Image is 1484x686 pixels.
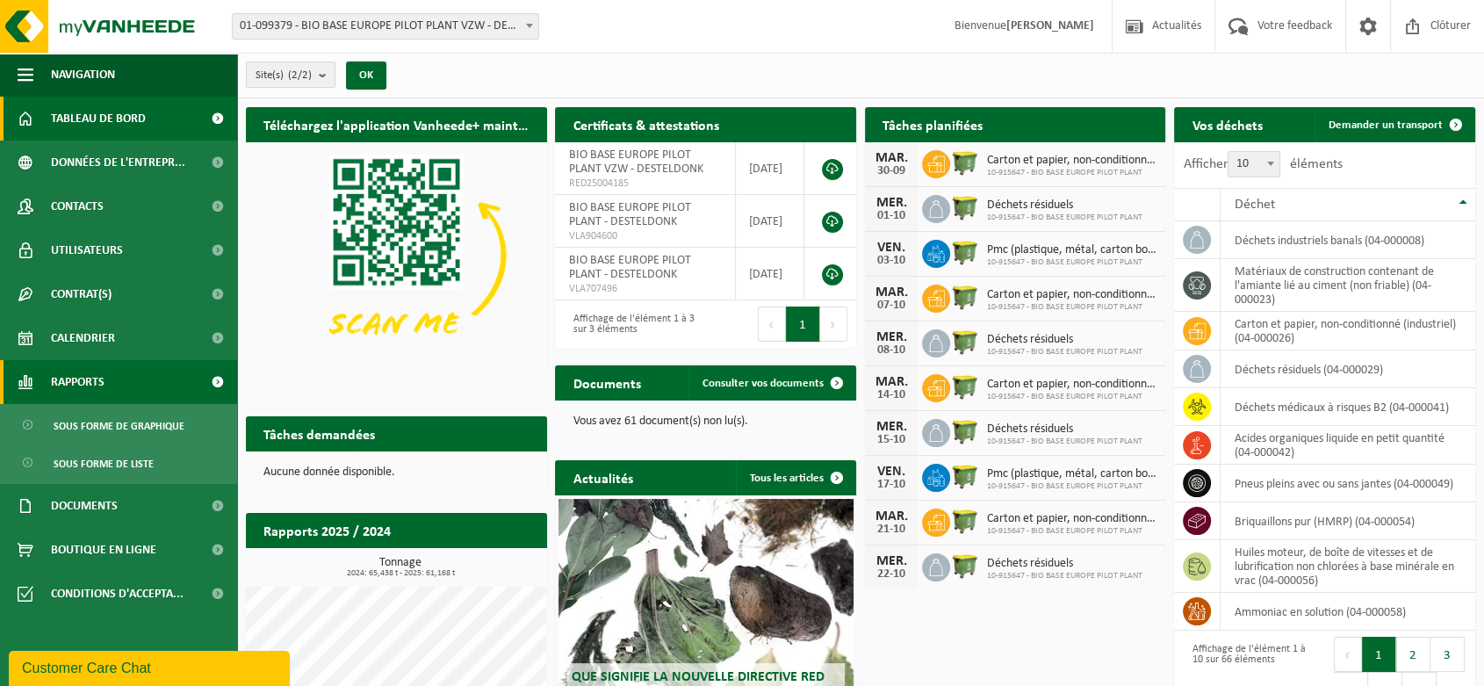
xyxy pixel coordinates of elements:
[874,255,909,267] div: 03-10
[1221,350,1475,388] td: déchets résiduels (04-000029)
[874,375,909,389] div: MAR.
[702,378,824,389] span: Consulter vos documents
[874,479,909,491] div: 17-10
[51,97,146,141] span: Tableau de bord
[987,422,1142,437] span: Déchets résiduels
[256,62,312,89] span: Site(s)
[1334,637,1362,672] button: Previous
[51,360,104,404] span: Rapports
[874,524,909,536] div: 21-10
[1221,465,1475,502] td: pneus pleins avec ou sans jantes (04-000049)
[255,557,547,578] h3: Tonnage
[874,568,909,581] div: 22-10
[1221,259,1475,312] td: matériaux de construction contenant de l'amiante lié au ciment (non friable) (04-000023)
[1221,502,1475,540] td: briquaillons pur (HMRP) (04-000054)
[950,237,980,267] img: WB-1100-HPE-GN-50
[688,365,854,401] a: Consulter vos documents
[51,572,184,616] span: Conditions d'accepta...
[874,344,909,357] div: 08-10
[1221,388,1475,426] td: déchets médicaux à risques B2 (04-000041)
[874,434,909,446] div: 15-10
[987,257,1157,268] span: 10-915647 - BIO BASE EUROPE PILOT PLANT
[820,307,847,342] button: Next
[246,416,393,451] h2: Tâches demandées
[1315,107,1473,142] a: Demander un transport
[1221,540,1475,593] td: huiles moteur, de boîte de vitesses et de lubrification non chlorées à base minérale en vrac (04-...
[736,460,854,495] a: Tous les articles
[874,210,909,222] div: 01-10
[874,285,909,300] div: MAR.
[987,302,1157,313] span: 10-915647 - BIO BASE EUROPE PILOT PLANT
[555,107,736,141] h2: Certificats & attestations
[246,107,547,141] h2: Téléchargez l'application Vanheede+ maintenant!
[950,461,980,491] img: WB-1100-HPE-GN-50
[255,569,547,578] span: 2024: 65,438 t - 2025: 61,168 t
[736,195,804,248] td: [DATE]
[987,571,1142,581] span: 10-915647 - BIO BASE EUROPE PILOT PLANT
[573,415,839,428] p: Vous avez 61 document(s) non lu(s).
[51,484,118,528] span: Documents
[51,53,115,97] span: Navigation
[987,168,1157,178] span: 10-915647 - BIO BASE EUROPE PILOT PLANT
[950,327,980,357] img: WB-1100-HPE-GN-50
[987,199,1142,213] span: Déchets résiduels
[874,420,909,434] div: MER.
[51,184,104,228] span: Contacts
[987,437,1142,447] span: 10-915647 - BIO BASE EUROPE PILOT PLANT
[51,272,112,316] span: Contrat(s)
[950,148,980,177] img: WB-1100-HPE-GN-50
[1362,637,1396,672] button: 1
[1221,593,1475,631] td: Ammoniac en solution (04-000058)
[874,300,909,312] div: 07-10
[987,512,1157,526] span: Carton et papier, non-conditionné (industriel)
[288,69,312,81] count: (2/2)
[394,547,545,582] a: Consulter les rapports
[874,465,909,479] div: VEN.
[950,372,980,401] img: WB-1100-HPE-GN-50
[1430,637,1465,672] button: 3
[987,213,1142,223] span: 10-915647 - BIO BASE EUROPE PILOT PLANT
[1396,637,1430,672] button: 2
[987,392,1157,402] span: 10-915647 - BIO BASE EUROPE PILOT PLANT
[874,241,909,255] div: VEN.
[1221,221,1475,259] td: déchets industriels banals (04-000008)
[568,177,721,191] span: RED25004185
[4,408,233,442] a: Sous forme de graphique
[568,201,690,228] span: BIO BASE EUROPE PILOT PLANT - DESTELDONK
[568,254,690,281] span: BIO BASE EUROPE PILOT PLANT - DESTELDONK
[987,154,1157,168] span: Carton et papier, non-conditionné (industriel)
[987,333,1142,347] span: Déchets résiduels
[950,551,980,581] img: WB-1100-HPE-GN-50
[1221,312,1475,350] td: carton et papier, non-conditionné (industriel) (04-000026)
[263,466,529,479] p: Aucune donnée disponible.
[987,378,1157,392] span: Carton et papier, non-conditionné (industriel)
[232,13,539,40] span: 01-099379 - BIO BASE EUROPE PILOT PLANT VZW - DESTELDONK
[950,506,980,536] img: WB-1100-HPE-GN-50
[54,447,154,480] span: Sous forme de liste
[874,509,909,524] div: MAR.
[51,528,156,572] span: Boutique en ligne
[1006,19,1094,32] strong: [PERSON_NAME]
[1183,157,1342,171] label: Afficher éléments
[51,141,185,184] span: Données de l'entrepr...
[555,365,658,400] h2: Documents
[874,196,909,210] div: MER.
[1234,198,1274,212] span: Déchet
[874,330,909,344] div: MER.
[874,151,909,165] div: MAR.
[564,305,696,343] div: Affichage de l'élément 1 à 3 sur 3 éléments
[4,446,233,480] a: Sous forme de liste
[233,14,538,39] span: 01-099379 - BIO BASE EUROPE PILOT PLANT VZW - DESTELDONK
[246,61,335,88] button: Site(s)(2/2)
[246,513,408,547] h2: Rapports 2025 / 2024
[1228,152,1279,177] span: 10
[874,389,909,401] div: 14-10
[246,142,547,368] img: Download de VHEPlus App
[1174,107,1279,141] h2: Vos déchets
[987,288,1157,302] span: Carton et papier, non-conditionné (industriel)
[346,61,386,90] button: OK
[568,148,702,176] span: BIO BASE EUROPE PILOT PLANT VZW - DESTELDONK
[1221,426,1475,465] td: acides organiques liquide en petit quantité (04-000042)
[865,107,1000,141] h2: Tâches planifiées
